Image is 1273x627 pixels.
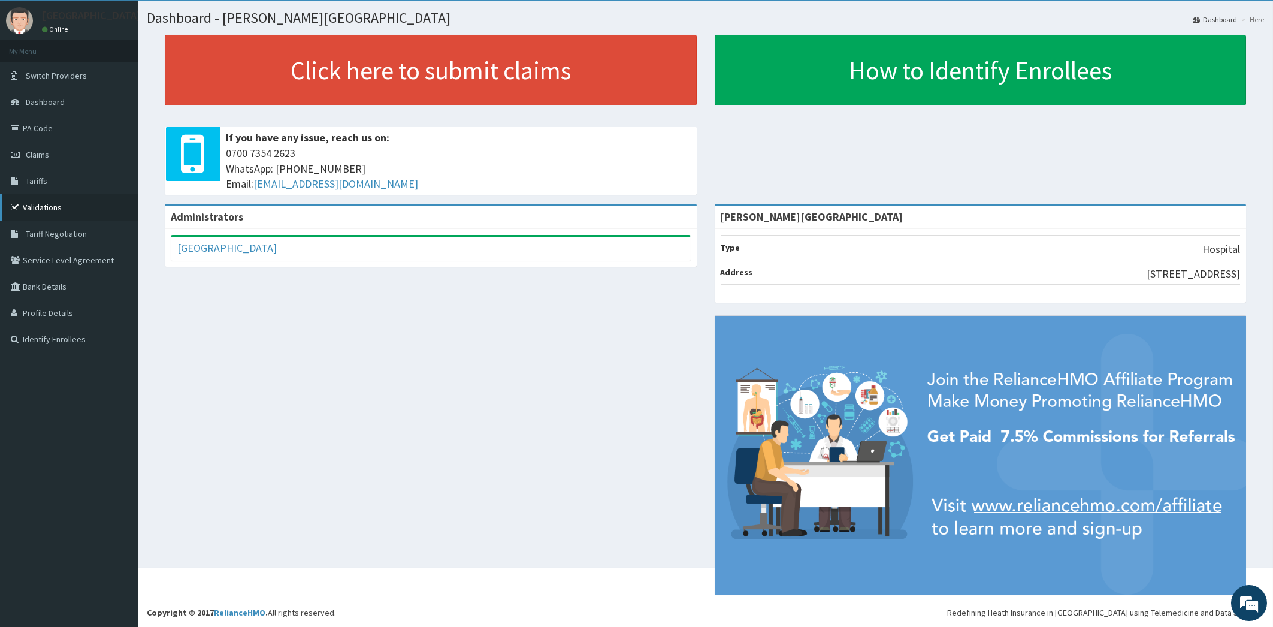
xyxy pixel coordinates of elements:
span: 0700 7354 2623 WhatsApp: [PHONE_NUMBER] Email: [226,146,691,192]
span: Claims [26,149,49,160]
img: User Image [6,7,33,34]
a: RelianceHMO [214,607,265,618]
a: [EMAIL_ADDRESS][DOMAIN_NAME] [253,177,418,191]
span: Dashboard [26,97,65,107]
a: How to Identify Enrollees [715,35,1247,105]
b: If you have any issue, reach us on: [226,131,389,144]
strong: [PERSON_NAME][GEOGRAPHIC_DATA] [721,210,903,224]
a: Online [42,25,71,34]
span: Tariff Negotiation [26,228,87,239]
a: Click here to submit claims [165,35,697,105]
img: provider-team-banner.png [715,316,1247,595]
b: Address [721,267,753,278]
li: Here [1238,14,1264,25]
a: [GEOGRAPHIC_DATA] [177,241,277,255]
b: Administrators [171,210,243,224]
span: Tariffs [26,176,47,186]
b: Type [721,242,740,253]
h1: Dashboard - [PERSON_NAME][GEOGRAPHIC_DATA] [147,10,1264,26]
p: Hospital [1202,242,1240,257]
strong: Copyright © 2017 . [147,607,268,618]
a: Dashboard [1193,14,1237,25]
div: Redefining Heath Insurance in [GEOGRAPHIC_DATA] using Telemedicine and Data Science! [947,607,1264,619]
span: Switch Providers [26,70,87,81]
p: [STREET_ADDRESS] [1147,266,1240,282]
p: [GEOGRAPHIC_DATA] [42,10,141,21]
